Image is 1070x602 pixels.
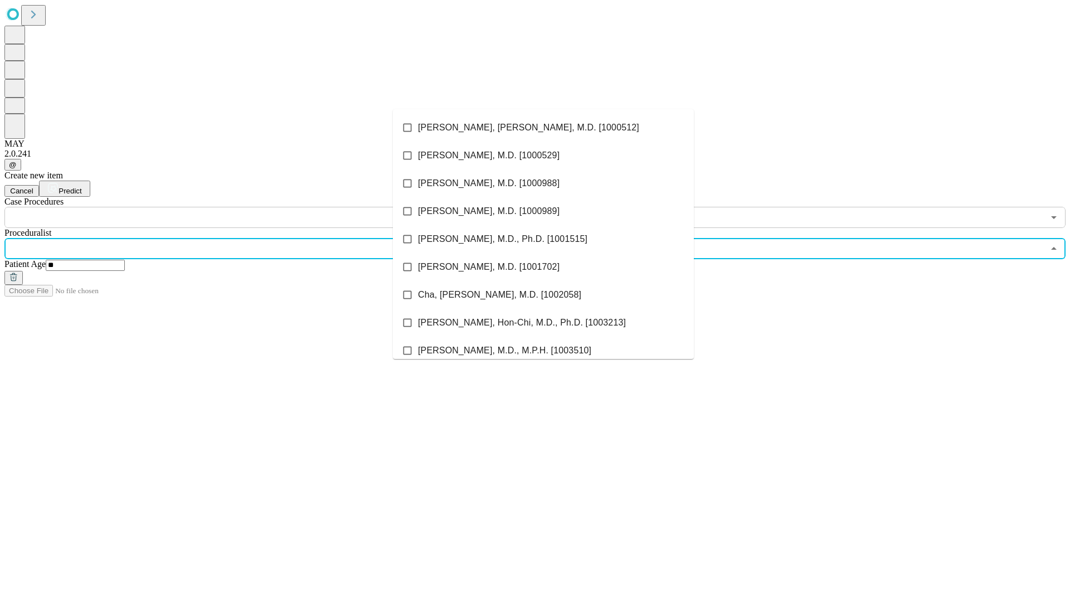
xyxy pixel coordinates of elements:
[10,187,33,195] span: Cancel
[1046,210,1062,225] button: Open
[418,288,581,302] span: Cha, [PERSON_NAME], M.D. [1002058]
[4,228,51,237] span: Proceduralist
[418,149,560,162] span: [PERSON_NAME], M.D. [1000529]
[4,159,21,171] button: @
[418,344,591,357] span: [PERSON_NAME], M.D., M.P.H. [1003510]
[418,232,587,246] span: [PERSON_NAME], M.D., Ph.D. [1001515]
[4,149,1066,159] div: 2.0.241
[4,139,1066,149] div: MAY
[9,161,17,169] span: @
[1046,241,1062,256] button: Close
[418,260,560,274] span: [PERSON_NAME], M.D. [1001702]
[418,121,639,134] span: [PERSON_NAME], [PERSON_NAME], M.D. [1000512]
[418,316,626,329] span: [PERSON_NAME], Hon-Chi, M.D., Ph.D. [1003213]
[4,259,46,269] span: Patient Age
[39,181,90,197] button: Predict
[418,205,560,218] span: [PERSON_NAME], M.D. [1000989]
[4,171,63,180] span: Create new item
[4,197,64,206] span: Scheduled Procedure
[59,187,81,195] span: Predict
[4,185,39,197] button: Cancel
[418,177,560,190] span: [PERSON_NAME], M.D. [1000988]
